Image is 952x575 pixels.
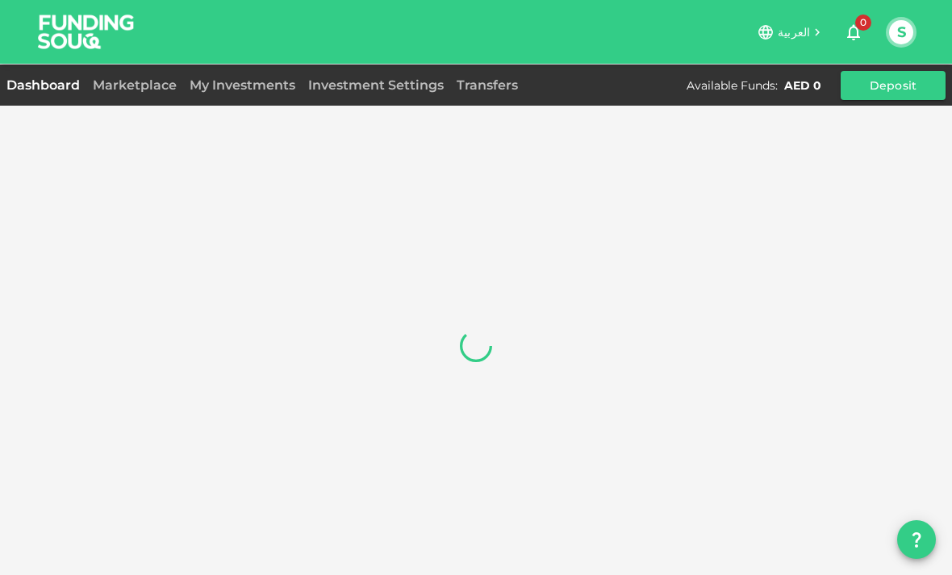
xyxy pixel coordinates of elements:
[302,77,450,93] a: Investment Settings
[889,20,913,44] button: S
[837,16,870,48] button: 0
[855,15,871,31] span: 0
[897,520,936,559] button: question
[784,77,821,94] div: AED 0
[778,25,810,40] span: العربية
[450,77,524,93] a: Transfers
[841,71,946,100] button: Deposit
[6,77,86,93] a: Dashboard
[183,77,302,93] a: My Investments
[687,77,778,94] div: Available Funds :
[86,77,183,93] a: Marketplace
